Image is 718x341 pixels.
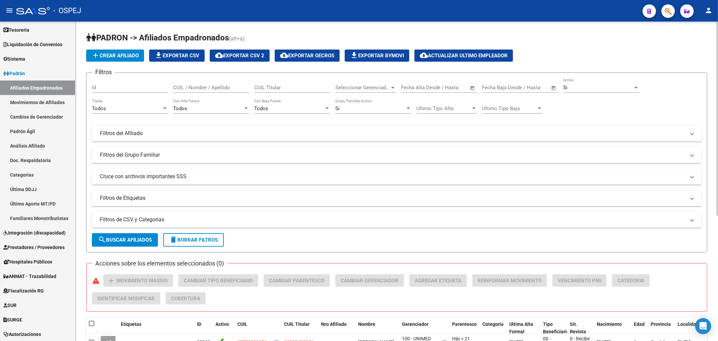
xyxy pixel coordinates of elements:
[215,321,229,327] span: Activo
[92,277,100,285] mat-icon: warning
[197,321,201,327] span: ID
[335,105,340,112] span: Si
[107,277,115,285] mat-icon: add
[169,236,177,244] mat-icon: delete
[3,273,56,280] span: ANMAT - Trazabilidad
[705,6,713,14] mat-icon: person
[92,168,702,185] mat-expansion-panel-header: Cruce con archivos importantes SSS
[280,51,288,59] mat-icon: cloud_download
[92,105,106,112] span: Todos
[264,274,330,287] button: Cambiar Parentesco
[237,321,247,327] span: CUIL
[173,105,187,112] span: Todos
[215,51,223,59] mat-icon: cloud_download
[563,85,568,91] span: Si
[399,317,440,339] datatable-header-cell: Gerenciador
[100,173,685,180] mat-panel-title: Cruce con archivos importantes SSS
[350,51,358,59] mat-icon: file_download
[678,321,699,327] span: Localidad
[675,317,702,339] datatable-header-cell: Localidad
[651,321,671,327] span: Provincia
[280,53,334,59] span: Exportar GECROS
[100,130,685,137] mat-panel-title: Filtros del Afiliado
[171,296,200,302] span: Cobertura
[281,317,318,339] datatable-header-cell: CUIL Titular
[86,33,229,42] span: PADRON -> Afiliados Empadronados
[194,317,213,339] datatable-header-cell: ID
[118,317,194,339] datatable-header-cell: Etiquetas
[515,85,548,91] input: Fecha fin
[358,321,375,327] span: Nombre
[3,229,66,237] span: Integración (discapacidad)
[3,244,65,251] span: Prestadores / Proveedores
[318,317,355,339] datatable-header-cell: Nro Afiliado
[53,3,81,18] span: - OSPEJ
[3,70,25,77] span: Padrón
[335,274,404,287] button: Cambiar Gerenciador
[92,147,702,163] mat-expansion-panel-header: Filtros del Grupo Familiar
[420,51,428,59] mat-icon: cloud_download
[3,287,44,294] span: Fiscalización RG
[434,85,467,91] input: Fecha fin
[482,105,537,112] span: Ultimo Tipo Baja
[155,53,199,59] span: Exportar CSV
[558,278,601,284] span: Vencimiento PMI
[92,51,100,59] mat-icon: add
[415,278,461,284] span: Agregar Etiqueta
[92,125,702,142] mat-expansion-panel-header: Filtros del Afiliado
[341,278,399,284] span: Cambiar Gerenciador
[648,317,675,339] datatable-header-cell: Provincia
[509,321,533,335] span: Ultima Alta Formal
[469,84,477,92] button: Open calendar
[570,321,586,335] span: Sit. Revista
[121,321,141,327] span: Etiquetas
[97,296,155,302] span: Identificar Modificar
[402,321,429,327] span: Gerenciador
[543,321,569,335] span: Tipo Beneficiario
[213,317,235,339] datatable-header-cell: Activo
[594,317,631,339] datatable-header-cell: Nacimiento
[472,274,547,287] button: Reinformar Movimiento
[210,50,270,62] button: Exportar CSV 2
[254,105,268,112] span: Todos
[416,105,471,112] span: Ultimo Tipo Alta
[482,321,504,327] span: Categoria
[478,278,542,284] span: Reinformar Movimiento
[92,53,139,59] span: Crear Afiliado
[695,318,711,334] div: Open Intercom Messenger
[92,233,158,247] button: Buscar Afiliados
[355,317,399,339] datatable-header-cell: Nombre
[100,216,685,223] mat-panel-title: Filtros de CSV y Categorias
[612,274,650,287] button: Categoria
[3,41,62,48] span: Liquidación de Convenios
[92,212,702,228] mat-expansion-panel-header: Filtros de CSV y Categorias
[3,26,29,34] span: Tesorería
[567,317,594,339] datatable-header-cell: Sit. Revista
[550,84,558,92] button: Open calendar
[409,274,467,287] button: Agregar Etiqueta
[321,321,347,327] span: Nro Afiliado
[452,321,477,327] span: Parentesco
[480,317,507,339] datatable-header-cell: Categoria
[617,278,644,284] span: Categoria
[284,321,310,327] span: CUIL Titular
[92,190,702,206] mat-expansion-panel-header: Filtros de Etiquetas
[184,278,253,284] span: Cambiar Tipo Beneficiario
[149,50,205,62] button: Exportar CSV
[401,85,428,91] input: Fecha inicio
[345,50,409,62] button: Exportar Bymovi
[235,317,272,339] datatable-header-cell: CUIL
[92,67,115,77] h3: Filtros
[269,278,324,284] span: Cambiar Parentesco
[155,51,163,59] mat-icon: file_download
[166,292,206,305] button: Cobertura
[3,302,16,309] span: SUR
[420,53,508,59] span: Actualizar ultimo Empleador
[3,258,52,266] span: Hospitales Públicos
[335,85,390,91] span: Seleccionar Gerenciador
[98,236,106,244] mat-icon: search
[5,6,13,14] mat-icon: menu
[100,194,685,202] mat-panel-title: Filtros de Etiquetas
[482,85,509,91] input: Fecha inicio
[229,35,245,42] span: (alt+a)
